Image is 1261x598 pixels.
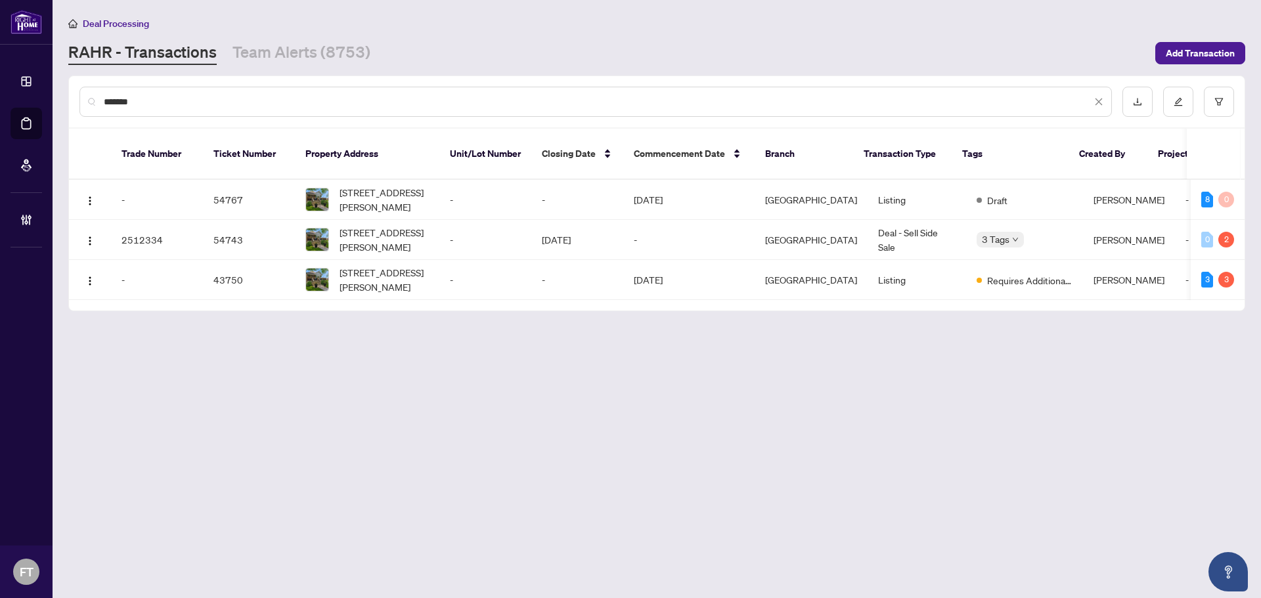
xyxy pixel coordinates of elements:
span: [PERSON_NAME] [1094,234,1164,246]
th: Commencement Date [623,129,755,180]
button: Open asap [1208,552,1248,591]
span: Closing Date [542,146,596,161]
div: 2 [1218,232,1234,247]
th: Trade Number [111,129,203,180]
span: download [1133,97,1142,106]
span: Commencement Date [634,146,725,161]
span: 3 Tags [982,232,1009,247]
div: 0 [1218,192,1234,207]
div: 8 [1201,192,1213,207]
img: Logo [85,276,95,286]
th: Property Address [295,129,439,180]
td: Deal - Sell Side Sale [868,220,966,260]
img: thumbnail-img [306,268,328,291]
span: filter [1214,97,1224,106]
button: Add Transaction [1155,42,1245,64]
td: - [439,220,531,260]
th: Closing Date [531,129,623,180]
img: Logo [85,196,95,206]
img: thumbnail-img [306,188,328,211]
td: [GEOGRAPHIC_DATA] [755,180,868,220]
th: Branch [755,129,853,180]
button: Logo [79,189,100,210]
th: Ticket Number [203,129,295,180]
td: Listing [868,180,966,220]
td: - [531,260,623,300]
span: Add Transaction [1166,43,1235,64]
button: filter [1204,87,1234,117]
td: - [623,220,755,260]
td: [GEOGRAPHIC_DATA] [755,220,868,260]
td: 54767 [203,180,295,220]
span: [PERSON_NAME] [1094,274,1164,286]
a: Team Alerts (8753) [232,41,370,65]
th: Transaction Type [853,129,952,180]
div: 3 [1201,272,1213,288]
span: edit [1174,97,1183,106]
th: Created By [1069,129,1147,180]
td: - [111,260,203,300]
span: [PERSON_NAME] [1094,194,1164,205]
span: down [1012,236,1019,243]
div: 3 [1218,272,1234,288]
span: home [68,19,77,28]
td: - [439,260,531,300]
td: - [1175,260,1254,300]
span: close [1094,97,1103,106]
a: RAHR - Transactions [68,41,217,65]
td: - [1175,220,1254,260]
div: 0 [1201,232,1213,247]
td: 2512334 [111,220,203,260]
img: logo [11,10,42,34]
td: [GEOGRAPHIC_DATA] [755,260,868,300]
td: - [439,180,531,220]
td: - [111,180,203,220]
td: 54743 [203,220,295,260]
button: Logo [79,229,100,250]
td: - [531,180,623,220]
th: Project Name [1147,129,1226,180]
th: Unit/Lot Number [439,129,531,180]
td: Listing [868,260,966,300]
button: edit [1163,87,1193,117]
span: Draft [987,193,1007,207]
img: thumbnail-img [306,228,328,251]
td: [DATE] [623,260,755,300]
td: 43750 [203,260,295,300]
td: [DATE] [531,220,623,260]
button: download [1122,87,1153,117]
span: [STREET_ADDRESS][PERSON_NAME] [340,265,429,294]
td: [DATE] [623,180,755,220]
th: Tags [952,129,1069,180]
span: FT [20,563,33,581]
span: Requires Additional Docs [987,273,1073,288]
img: Logo [85,236,95,246]
span: [STREET_ADDRESS][PERSON_NAME] [340,185,429,214]
span: [STREET_ADDRESS][PERSON_NAME] [340,225,429,254]
td: - [1175,180,1254,220]
span: Deal Processing [83,18,149,30]
button: Logo [79,269,100,290]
